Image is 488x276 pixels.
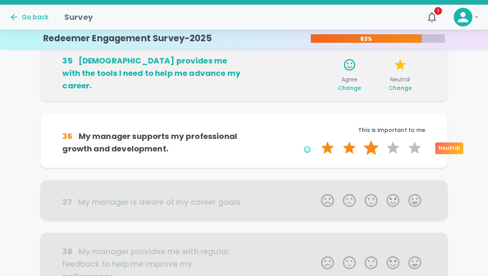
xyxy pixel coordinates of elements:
[62,54,72,67] div: 35
[62,130,244,155] h6: My manager supports my professional growth and development.
[311,35,422,43] p: 83%
[64,11,93,23] h1: Survey
[328,76,372,92] span: Agree
[62,130,72,142] div: 36
[434,7,442,15] span: 1
[244,126,426,134] p: This is important to me
[378,76,423,92] span: Neutral
[338,84,361,92] span: Change
[9,12,49,22] button: Go back
[389,84,412,92] span: Change
[423,8,441,26] button: 1
[435,142,463,154] div: Neutral
[43,33,212,44] h4: Redeemer Engagement Survey-2025
[62,54,244,92] h6: [DEMOGRAPHIC_DATA] provides me with the tools I need to help me advance my career.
